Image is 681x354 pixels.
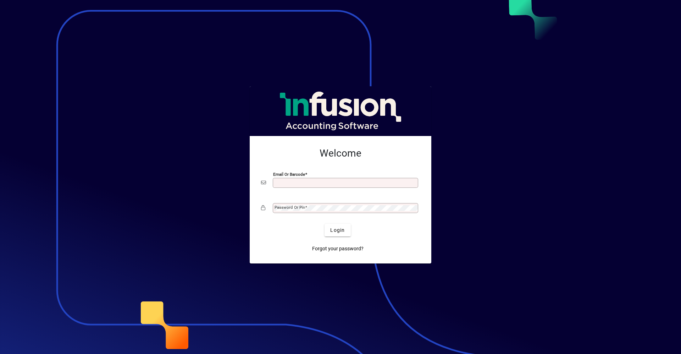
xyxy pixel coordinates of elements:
[275,205,305,210] mat-label: Password or Pin
[261,147,420,159] h2: Welcome
[309,242,366,255] a: Forgot your password?
[330,227,345,234] span: Login
[325,224,350,236] button: Login
[312,245,364,252] span: Forgot your password?
[273,172,305,177] mat-label: Email or Barcode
